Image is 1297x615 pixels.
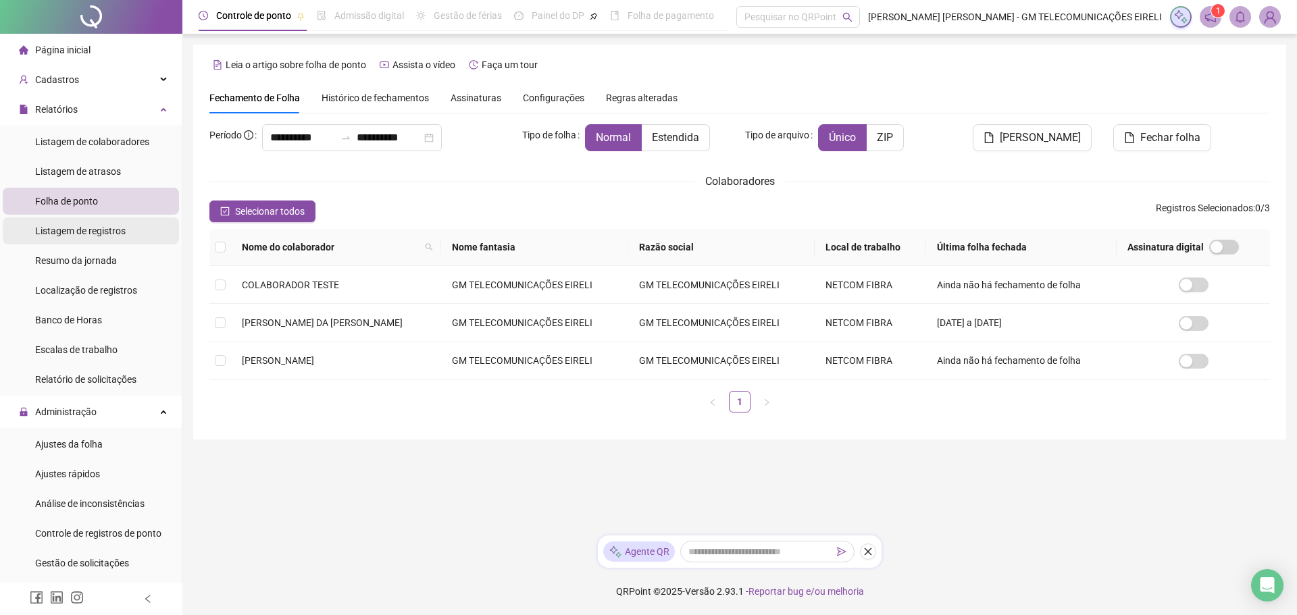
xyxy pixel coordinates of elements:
[1173,9,1188,24] img: sparkle-icon.fc2bf0ac1784a2077858766a79e2daf3.svg
[815,342,926,380] td: NETCOM FIBRA
[35,528,161,539] span: Controle de registros de ponto
[317,11,326,20] span: file-done
[334,10,404,21] span: Admissão digital
[1113,124,1211,151] button: Fechar folha
[628,342,815,380] td: GM TELECOMUNICAÇÕES EIRELI
[35,285,137,296] span: Localização de registros
[242,240,419,255] span: Nome do colaborador
[984,132,994,143] span: file
[70,591,84,604] span: instagram
[837,547,846,556] span: send
[242,317,403,328] span: [PERSON_NAME] DA [PERSON_NAME]
[937,355,1081,366] span: Ainda não há fechamento de folha
[235,204,305,219] span: Selecionar todos
[340,132,351,143] span: to
[244,130,253,140] span: info-circle
[756,391,778,412] button: right
[1000,130,1081,146] span: [PERSON_NAME]
[143,594,153,604] span: left
[1211,4,1225,18] sup: 1
[425,243,433,251] span: search
[19,105,28,114] span: file
[829,131,856,144] span: Único
[441,229,628,266] th: Nome fantasia
[35,374,136,385] span: Relatório de solicitações
[763,398,771,406] span: right
[297,12,305,20] span: pushpin
[35,136,149,147] span: Listagem de colaboradores
[380,60,389,70] span: youtube
[209,92,300,103] span: Fechamento de Folha
[1216,6,1221,16] span: 1
[242,355,314,366] span: [PERSON_NAME]
[422,237,436,257] span: search
[610,11,619,20] span: book
[226,59,366,70] span: Leia o artigo sobre folha de ponto
[19,45,28,55] span: home
[709,398,717,406] span: left
[482,59,538,70] span: Faça um tour
[340,132,351,143] span: swap-right
[35,45,91,55] span: Página inicial
[19,75,28,84] span: user-add
[35,406,97,417] span: Administração
[702,391,723,412] li: Página anterior
[199,11,208,20] span: clock-circle
[606,93,678,103] span: Regras alteradas
[35,104,78,115] span: Relatórios
[35,469,100,479] span: Ajustes rápidos
[35,196,98,207] span: Folha de ponto
[973,124,1092,151] button: [PERSON_NAME]
[1204,11,1217,23] span: notification
[1127,240,1204,255] span: Assinatura digital
[182,568,1297,615] footer: QRPoint © 2025 - 2.93.1 -
[441,342,628,380] td: GM TELECOMUNICAÇÕES EIRELI
[1156,203,1253,213] span: Registros Selecionados
[35,439,103,450] span: Ajustes da folha
[702,391,723,412] button: left
[451,93,501,103] span: Assinaturas
[937,279,1081,290] span: Ainda não há fechamento de folha
[209,200,315,222] button: Selecionar todos
[416,11,426,20] span: sun
[730,392,750,412] a: 1
[596,131,631,144] span: Normal
[729,391,751,412] li: 1
[685,586,715,597] span: Versão
[1140,130,1200,146] span: Fechar folha
[877,131,893,144] span: ZIP
[35,558,129,568] span: Gestão de solicitações
[35,225,126,236] span: Listagem de registros
[1251,569,1283,601] div: Open Intercom Messenger
[35,74,79,85] span: Cadastros
[35,315,102,325] span: Banco de Horas
[609,545,622,559] img: sparkle-icon.fc2bf0ac1784a2077858766a79e2daf3.svg
[590,12,598,20] span: pushpin
[35,166,121,177] span: Listagem de atrasos
[603,541,675,562] div: Agente QR
[926,304,1117,342] td: [DATE] a [DATE]
[19,407,28,417] span: lock
[35,255,117,266] span: Resumo da jornada
[209,130,242,140] span: Período
[1234,11,1246,23] span: bell
[35,498,145,509] span: Análise de inconsistências
[652,131,699,144] span: Estendida
[842,12,853,22] span: search
[216,10,291,21] span: Controle de ponto
[745,128,809,142] span: Tipo de arquivo
[628,10,714,21] span: Folha de pagamento
[815,229,926,266] th: Local de trabalho
[815,304,926,342] td: NETCOM FIBRA
[213,60,222,70] span: file-text
[30,591,43,604] span: facebook
[628,229,815,266] th: Razão social
[628,304,815,342] td: GM TELECOMUNICAÇÕES EIRELI
[1156,200,1270,222] span: : 0 / 3
[441,304,628,342] td: GM TELECOMUNICAÇÕES EIRELI
[50,591,63,604] span: linkedin
[815,266,926,304] td: NETCOM FIBRA
[35,344,118,355] span: Escalas de trabalho
[863,547,873,556] span: close
[926,229,1117,266] th: Última folha fechada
